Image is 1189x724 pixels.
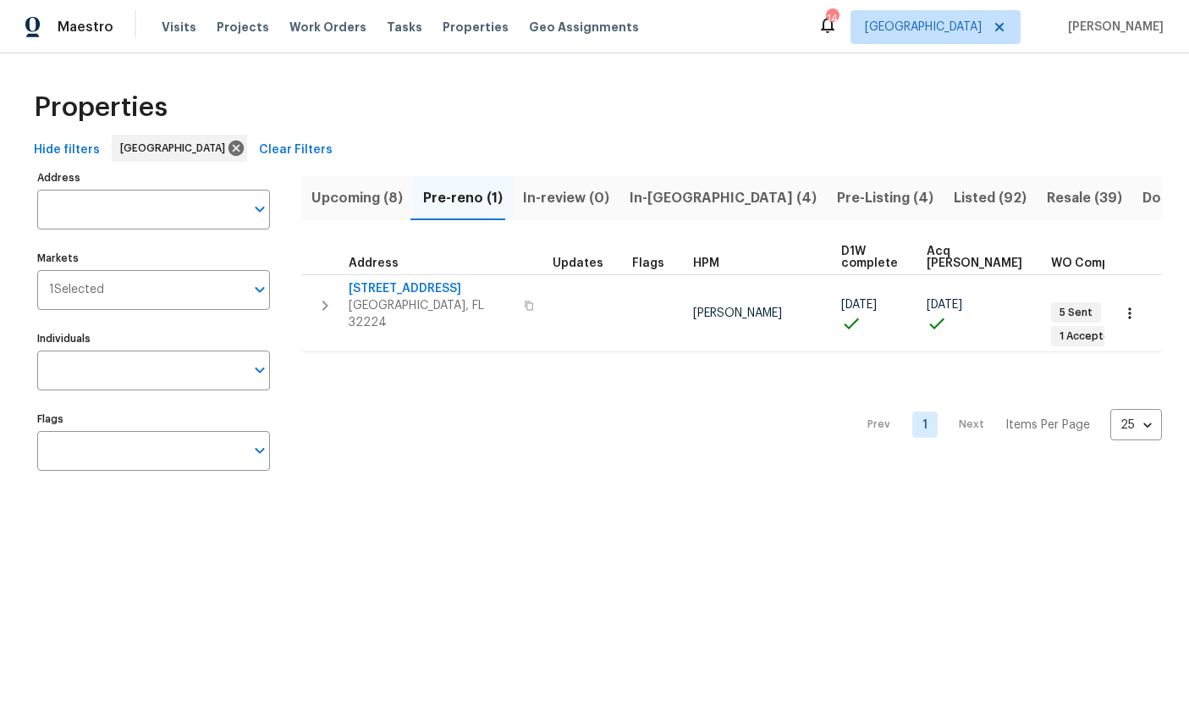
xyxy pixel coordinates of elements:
[523,186,609,210] span: In-review (0)
[37,414,270,424] label: Flags
[49,283,104,297] span: 1 Selected
[826,10,838,27] div: 14
[865,19,982,36] span: [GEOGRAPHIC_DATA]
[630,186,817,210] span: In-[GEOGRAPHIC_DATA] (4)
[248,278,272,301] button: Open
[248,439,272,462] button: Open
[112,135,247,162] div: [GEOGRAPHIC_DATA]
[34,99,168,116] span: Properties
[1061,19,1164,36] span: [PERSON_NAME]
[927,299,962,311] span: [DATE]
[27,135,107,166] button: Hide filters
[349,257,399,269] span: Address
[841,299,877,311] span: [DATE]
[954,186,1027,210] span: Listed (92)
[248,358,272,382] button: Open
[120,140,232,157] span: [GEOGRAPHIC_DATA]
[37,334,270,344] label: Individuals
[311,186,403,210] span: Upcoming (8)
[289,19,366,36] span: Work Orders
[693,257,719,269] span: HPM
[252,135,339,166] button: Clear Filters
[837,186,933,210] span: Pre-Listing (4)
[37,253,270,263] label: Markets
[1051,257,1144,269] span: WO Completion
[1047,186,1122,210] span: Resale (39)
[632,257,664,269] span: Flags
[387,21,422,33] span: Tasks
[259,140,333,161] span: Clear Filters
[162,19,196,36] span: Visits
[349,297,514,331] span: [GEOGRAPHIC_DATA], FL 32224
[841,246,898,269] span: D1W complete
[1053,329,1124,344] span: 1 Accepted
[349,280,514,297] span: [STREET_ADDRESS]
[927,246,1022,269] span: Acq [PERSON_NAME]
[529,19,639,36] span: Geo Assignments
[693,307,782,319] span: [PERSON_NAME]
[553,257,603,269] span: Updates
[248,197,272,221] button: Open
[1005,417,1090,434] p: Items Per Page
[58,19,113,36] span: Maestro
[1053,306,1099,320] span: 5 Sent
[423,186,503,210] span: Pre-reno (1)
[37,173,270,183] label: Address
[217,19,269,36] span: Projects
[34,140,100,161] span: Hide filters
[1110,403,1162,447] div: 25
[851,362,1162,487] nav: Pagination Navigation
[443,19,509,36] span: Properties
[912,412,938,438] a: Goto page 1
